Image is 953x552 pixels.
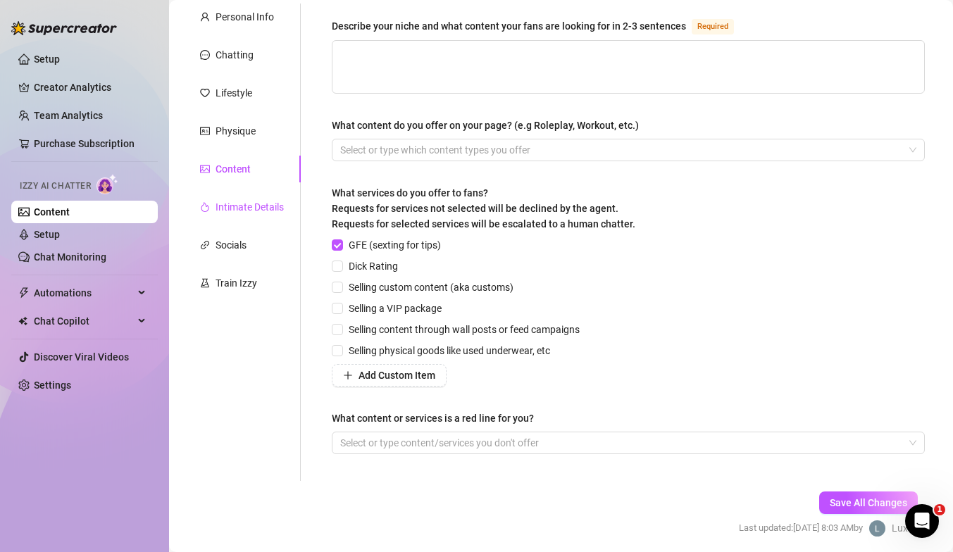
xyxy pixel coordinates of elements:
span: fire [200,202,210,212]
span: user [200,12,210,22]
span: heart [200,88,210,98]
span: 1 [934,504,945,515]
span: experiment [200,278,210,288]
div: Content [216,161,251,177]
a: Team Analytics [34,110,103,121]
img: AI Chatter [96,174,118,194]
label: What content do you offer on your page? (e.g Roleplay, Workout, etc.) [332,118,649,133]
div: What content do you offer on your page? (e.g Roleplay, Workout, etc.) [332,118,639,133]
a: Setup [34,229,60,240]
span: GFE (sexting for tips) [343,237,447,253]
span: idcard [200,126,210,136]
span: Add Custom Item [359,370,435,381]
a: Setup [34,54,60,65]
input: What content do you offer on your page? (e.g Roleplay, Workout, etc.) [340,142,343,158]
label: Describe your niche and what content your fans are looking for in 2-3 sentences [332,18,749,34]
label: What content or services is a red line for you? [332,410,544,426]
div: What content or services is a red line for you? [332,410,534,426]
span: thunderbolt [18,287,30,299]
span: message [200,50,210,60]
textarea: Describe your niche and what content your fans are looking for in 2-3 sentences [332,41,924,93]
span: Selling physical goods like used underwear, etc [343,343,556,358]
div: Physique [216,123,256,139]
span: Izzy AI Chatter [20,180,91,193]
span: Chat Copilot [34,310,134,332]
a: Purchase Subscription [34,138,135,149]
span: Selling custom content (aka customs) [343,280,519,295]
button: Save All Changes [819,491,918,514]
a: Chat Monitoring [34,251,106,263]
a: Creator Analytics [34,76,147,99]
span: plus [343,370,353,380]
span: What services do you offer to fans? Requests for services not selected will be declined by the ag... [332,187,635,230]
div: Describe your niche and what content your fans are looking for in 2-3 sentences [332,18,686,34]
span: Last updated: [DATE] 8:03 AM by [739,521,863,535]
iframe: Intercom live chat [905,504,939,538]
img: logo-BBDzfeDw.svg [11,21,117,35]
div: Socials [216,237,247,253]
span: Save All Changes [830,497,907,508]
a: Settings [34,379,71,391]
div: Train Izzy [216,275,257,291]
span: Lux P. [892,520,918,536]
a: Content [34,206,70,218]
div: Personal Info [216,9,274,25]
span: Automations [34,282,134,304]
span: picture [200,164,210,174]
div: Lifestyle [216,85,252,101]
input: What content or services is a red line for you? [340,434,343,451]
span: link [200,240,210,250]
span: Required [692,19,734,34]
span: Selling a VIP package [343,301,447,316]
a: Discover Viral Videos [34,351,129,363]
div: Intimate Details [216,199,284,215]
img: Chat Copilot [18,316,27,326]
img: Lux Pom Agency [869,520,885,537]
button: Add Custom Item [332,364,447,387]
div: Chatting [216,47,254,63]
span: Selling content through wall posts or feed campaigns [343,322,585,337]
span: Dick Rating [343,258,404,274]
